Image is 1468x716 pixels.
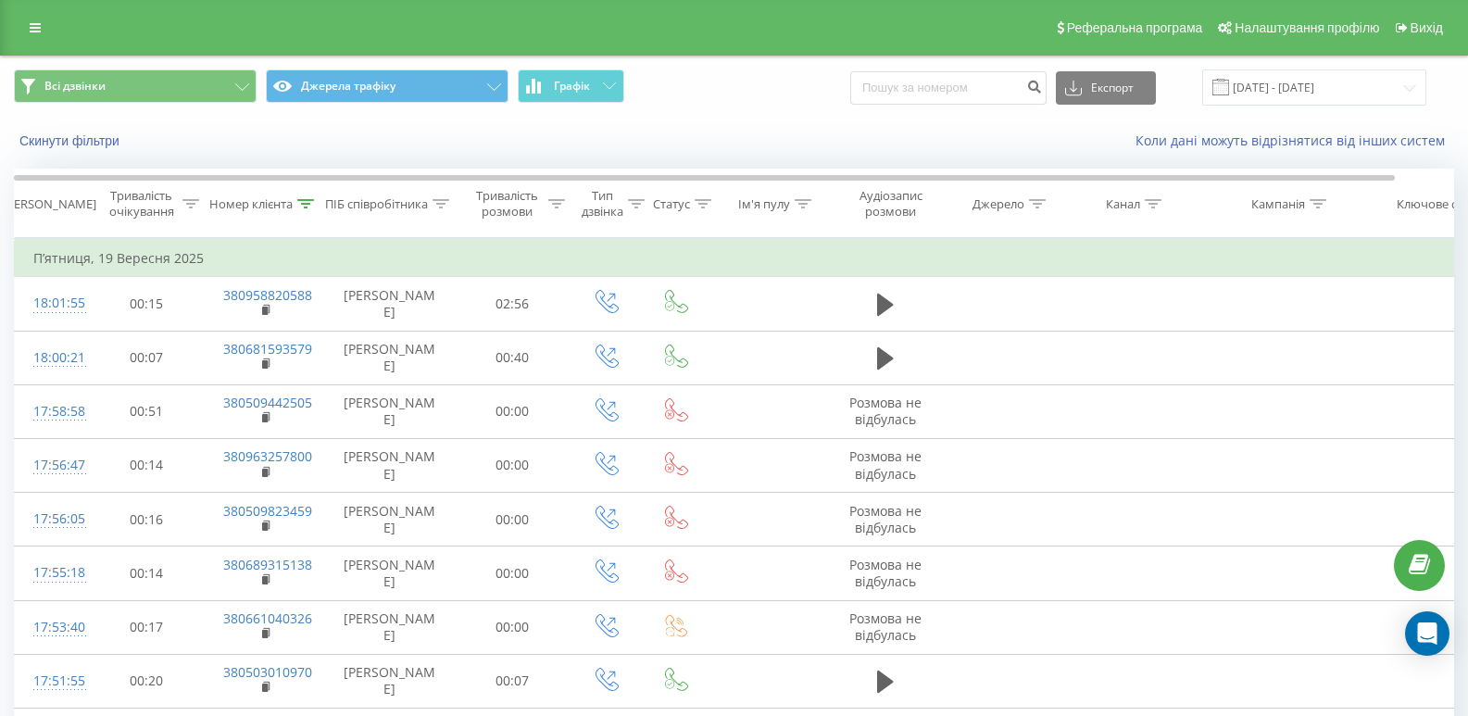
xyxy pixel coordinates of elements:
div: 17:53:40 [33,609,70,646]
div: Канал [1106,196,1140,212]
td: 00:17 [89,600,205,654]
span: Вихід [1411,20,1443,35]
span: Всі дзвінки [44,79,106,94]
button: Експорт [1056,71,1156,105]
span: Графік [554,80,590,93]
td: 02:56 [455,277,571,331]
div: Кампанія [1251,196,1305,212]
div: 18:01:55 [33,285,70,321]
span: Розмова не відбулась [849,447,922,482]
td: 00:07 [455,654,571,708]
div: 17:51:55 [33,663,70,699]
a: 380509442505 [223,394,312,411]
td: 00:00 [455,438,571,492]
span: Розмова не відбулась [849,394,922,428]
a: 380963257800 [223,447,312,465]
td: [PERSON_NAME] [325,438,455,492]
a: 380681593579 [223,340,312,358]
div: [PERSON_NAME] [3,196,96,212]
a: 380958820588 [223,286,312,304]
input: Пошук за номером [850,71,1047,105]
td: 00:00 [455,600,571,654]
span: Розмова не відбулась [849,502,922,536]
a: 380661040326 [223,609,312,627]
div: Ім'я пулу [738,196,790,212]
a: Коли дані можуть відрізнятися вiд інших систем [1136,132,1454,149]
td: 00:14 [89,546,205,600]
td: 00:00 [455,384,571,438]
div: Тривалість очікування [105,188,178,220]
td: 00:07 [89,331,205,384]
button: Скинути фільтри [14,132,129,149]
td: 00:51 [89,384,205,438]
td: 00:14 [89,438,205,492]
div: Джерело [972,196,1024,212]
span: Розмова не відбулась [849,556,922,590]
td: 00:20 [89,654,205,708]
button: Джерела трафіку [266,69,508,103]
div: 17:56:05 [33,501,70,537]
td: [PERSON_NAME] [325,600,455,654]
td: [PERSON_NAME] [325,654,455,708]
td: [PERSON_NAME] [325,493,455,546]
td: [PERSON_NAME] [325,546,455,600]
td: 00:00 [455,546,571,600]
div: Open Intercom Messenger [1405,611,1449,656]
span: Розмова не відбулась [849,609,922,644]
td: [PERSON_NAME] [325,384,455,438]
div: Тривалість розмови [471,188,544,220]
td: [PERSON_NAME] [325,277,455,331]
span: Налаштування профілю [1235,20,1379,35]
button: Всі дзвінки [14,69,257,103]
a: 380509823459 [223,502,312,520]
div: Номер клієнта [209,196,293,212]
div: 18:00:21 [33,340,70,376]
span: Реферальна програма [1067,20,1203,35]
td: [PERSON_NAME] [325,331,455,384]
td: 00:40 [455,331,571,384]
div: Тип дзвінка [582,188,623,220]
div: ПІБ співробітника [325,196,428,212]
div: Аудіозапис розмови [846,188,935,220]
td: 00:15 [89,277,205,331]
td: 00:16 [89,493,205,546]
div: 17:56:47 [33,447,70,484]
div: Статус [653,196,690,212]
div: 17:58:58 [33,394,70,430]
div: 17:55:18 [33,555,70,591]
a: 380689315138 [223,556,312,573]
td: 00:00 [455,493,571,546]
a: 380503010970 [223,663,312,681]
button: Графік [518,69,624,103]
